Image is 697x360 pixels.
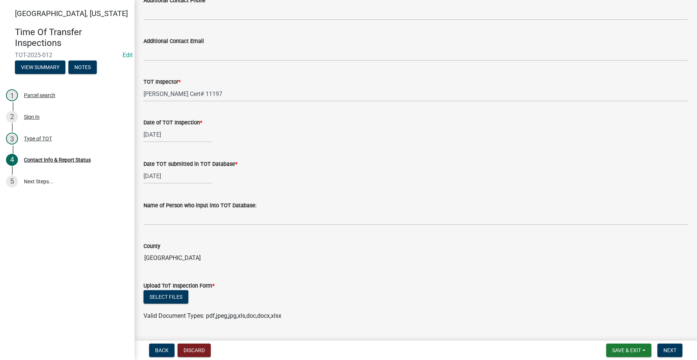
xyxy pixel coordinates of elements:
wm-modal-confirm: Notes [68,65,97,71]
button: View Summary [15,60,65,74]
div: 5 [6,176,18,187]
label: Date TOT submitted in TOT Database [144,162,237,167]
wm-modal-confirm: Edit Application Number [123,52,133,59]
input: mm/dd/yyyy [144,168,212,184]
label: Name of Person who input into TOT Database: [144,203,256,208]
div: Type of TOT [24,136,52,141]
h4: Time Of Transfer Inspections [15,27,129,49]
a: Edit [123,52,133,59]
label: Additional Contact Email [144,39,204,44]
div: Parcel search [24,93,55,98]
button: Discard [178,344,211,357]
label: TOT Inspector [144,80,181,85]
div: 4 [6,154,18,166]
label: County [144,244,160,249]
button: Save & Exit [606,344,651,357]
div: 2 [6,111,18,123]
span: Next [663,347,676,353]
div: 1 [6,89,18,101]
label: Upload ToT Inspection Form [144,283,215,289]
input: mm/dd/yyyy [144,127,212,142]
wm-modal-confirm: Summary [15,65,65,71]
button: Next [657,344,682,357]
span: [GEOGRAPHIC_DATA], [US_STATE] [15,9,128,18]
span: Valid Document Types: pdf,jpeg,jpg,xls,doc,docx,xlsx [144,312,281,319]
label: Date of TOT Inspection [144,120,202,125]
span: Back [155,347,169,353]
div: Sign In [24,114,40,120]
button: Notes [68,60,97,74]
button: Select files [144,290,188,304]
div: Contact Info & Report Status [24,157,91,162]
button: Back [149,344,175,357]
div: 3 [6,133,18,145]
span: Save & Exit [612,347,641,353]
span: TOT-2025-012 [15,52,120,59]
